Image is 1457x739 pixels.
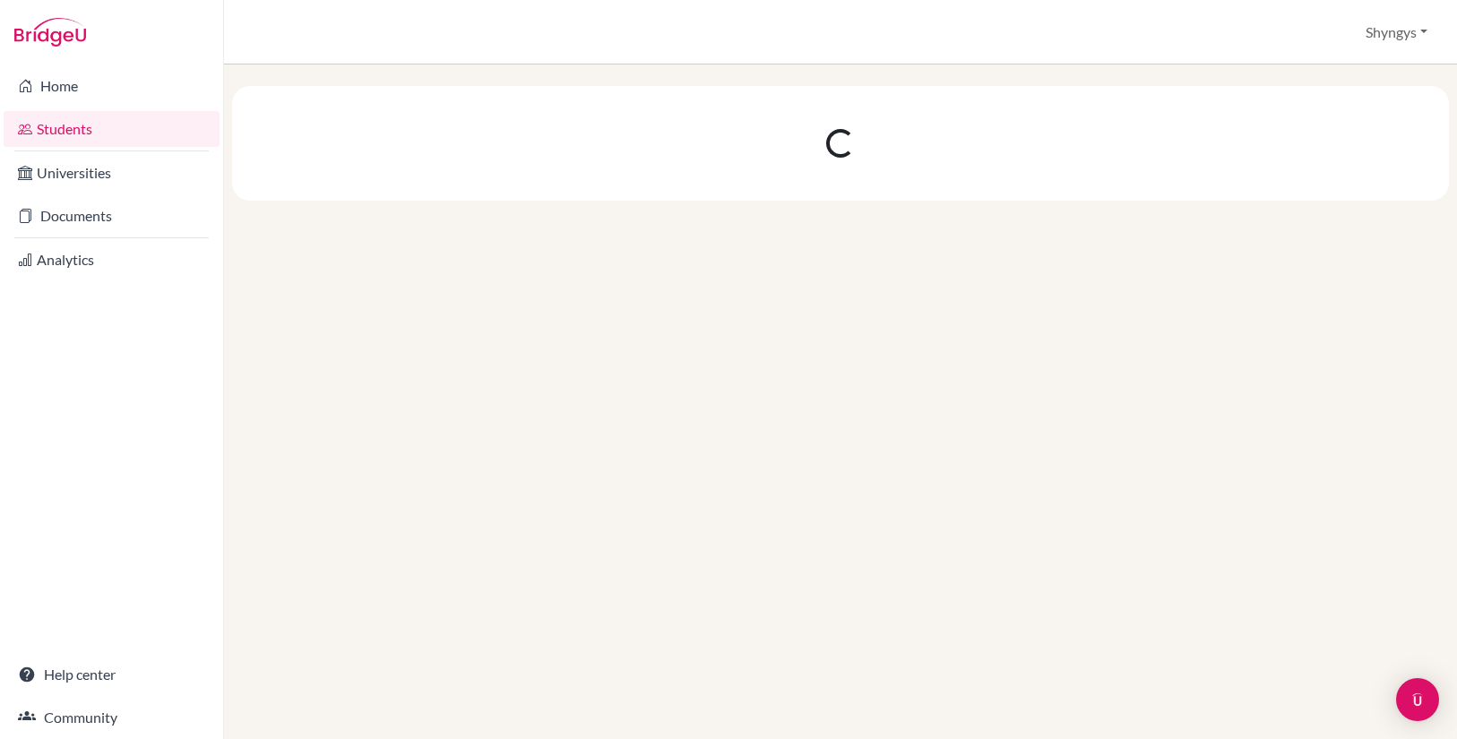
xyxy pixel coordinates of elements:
img: Bridge-U [14,18,86,47]
a: Community [4,700,220,735]
button: Shyngys [1358,15,1435,49]
a: Documents [4,198,220,234]
div: Open Intercom Messenger [1396,678,1439,721]
a: Students [4,111,220,147]
a: Universities [4,155,220,191]
a: Analytics [4,242,220,278]
a: Help center [4,657,220,692]
a: Home [4,68,220,104]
